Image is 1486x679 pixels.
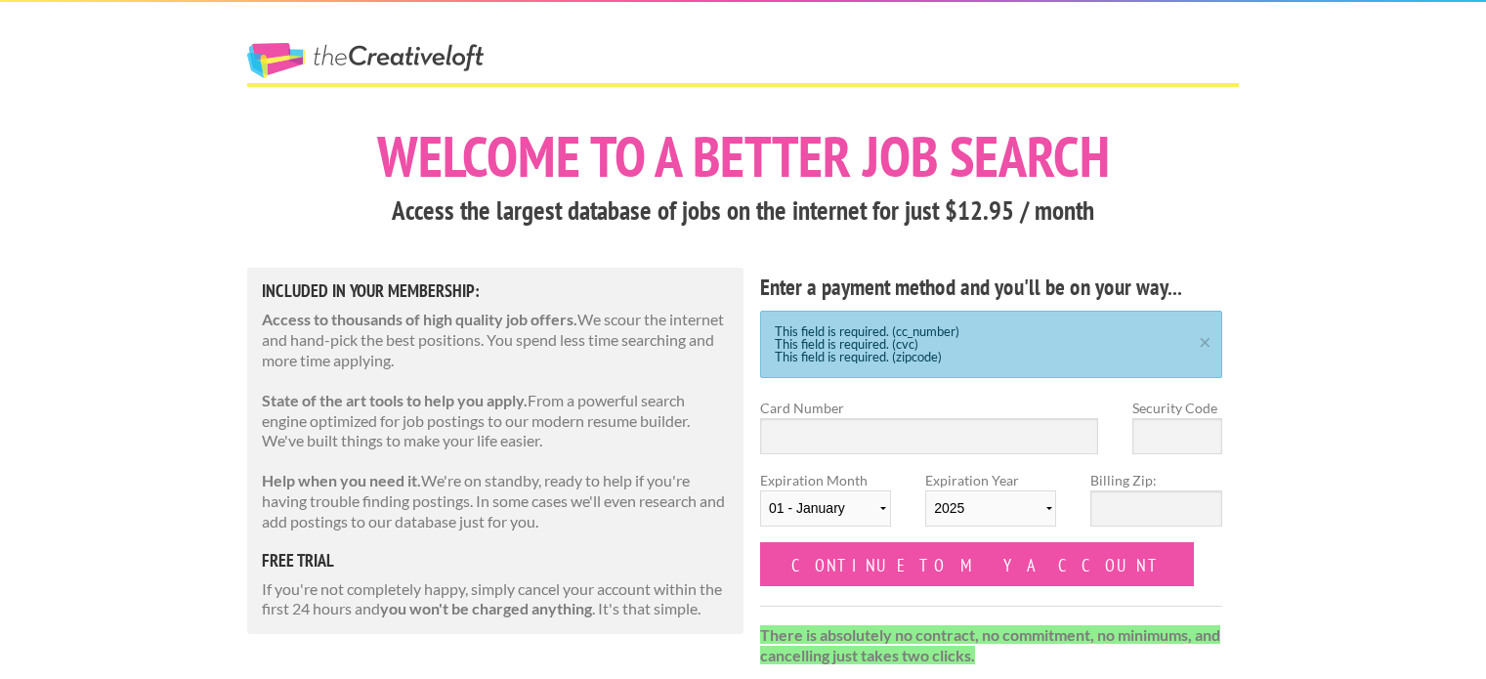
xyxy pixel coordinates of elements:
select: Expiration Year [925,490,1056,527]
p: We scour the internet and hand-pick the best positions. You spend less time searching and more ti... [262,310,729,370]
label: Expiration Month [760,470,891,542]
p: We're on standby, ready to help if you're having trouble finding postings. In some cases we'll ev... [262,471,729,531]
div: This field is required. (cc_number) This field is required. (cvc) This field is required. (zipcode) [760,311,1222,378]
h4: Enter a payment method and you'll be on your way... [760,272,1222,303]
label: Expiration Year [925,470,1056,542]
p: If you're not completely happy, simply cancel your account within the first 24 hours and . It's t... [262,579,729,620]
h3: Access the largest database of jobs on the internet for just $12.95 / month [247,192,1239,230]
strong: you won't be charged anything [380,599,592,617]
strong: Help when you need it. [262,471,421,489]
label: Billing Zip: [1090,470,1221,490]
strong: State of the art tools to help you apply. [262,391,528,409]
p: From a powerful search engine optimized for job postings to our modern resume builder. We've buil... [262,391,729,451]
a: × [1193,333,1217,346]
select: Expiration Month [760,490,891,527]
h1: Welcome to a better job search [247,128,1239,185]
label: Card Number [760,398,1098,418]
input: Continue to my account [760,542,1194,586]
label: Security Code [1132,398,1222,418]
a: The Creative Loft [247,43,484,78]
strong: Access to thousands of high quality job offers. [262,310,577,328]
h5: free trial [262,552,729,570]
h5: Included in Your Membership: [262,282,729,300]
strong: There is absolutely no contract, no commitment, no minimums, and cancelling just takes two clicks. [760,625,1220,664]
